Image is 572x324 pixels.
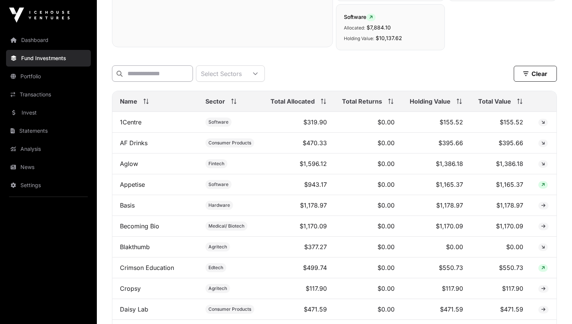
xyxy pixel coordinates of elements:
button: Clear [514,66,557,82]
span: Name [120,97,137,106]
a: Invest [6,104,91,121]
span: Software [208,119,228,125]
td: $499.74 [263,257,335,278]
a: Blakthumb [120,243,150,251]
span: Total Value [478,97,511,106]
a: Statements [6,122,91,139]
td: $0.00 [334,278,402,299]
span: Hardware [208,202,230,208]
td: $377.27 [263,237,335,257]
td: $470.33 [263,133,335,153]
a: Daisy Lab [120,305,148,313]
a: Appetise [120,181,145,188]
td: $0.00 [334,216,402,237]
a: Analysis [6,141,91,157]
a: AF Drinks [120,139,148,147]
td: $471.59 [402,299,471,320]
a: News [6,159,91,175]
td: $1,178.97 [263,195,335,216]
a: Portfolio [6,68,91,85]
span: Agritech [208,285,227,291]
td: $0.00 [402,237,471,257]
span: $10,137.62 [376,35,402,41]
div: Select Sectors [196,66,246,81]
span: Software [208,181,228,188]
td: $550.73 [471,257,531,278]
td: $471.59 [471,299,531,320]
td: $1,178.97 [471,195,531,216]
td: $1,170.09 [402,216,471,237]
a: 1Centre [120,118,141,126]
td: $0.00 [471,237,531,257]
td: $471.59 [263,299,335,320]
a: Settings [6,177,91,194]
span: Total Allocated [270,97,315,106]
td: $155.52 [471,112,531,133]
a: Aglow [120,160,138,167]
span: Holding Value [410,97,451,106]
td: $0.00 [334,299,402,320]
td: $1,165.37 [402,174,471,195]
td: $319.90 [263,112,335,133]
span: Software [344,14,376,20]
td: $395.66 [471,133,531,153]
td: $117.90 [471,278,531,299]
span: Holding Value: [344,36,374,41]
td: $1,178.97 [402,195,471,216]
td: $1,165.37 [471,174,531,195]
a: Transactions [6,86,91,103]
iframe: Chat Widget [534,288,572,324]
span: Medical/ Biotech [208,223,244,229]
a: Becoming Bio [120,222,159,230]
span: Edtech [208,265,223,271]
td: $550.73 [402,257,471,278]
span: Total Returns [342,97,382,106]
a: Basis [120,202,135,209]
span: Agritech [208,244,227,250]
td: $395.66 [402,133,471,153]
td: $943.17 [263,174,335,195]
span: Consumer Products [208,306,251,312]
img: Icehouse Ventures Logo [9,8,70,23]
td: $1,170.09 [471,216,531,237]
td: $1,386.18 [471,153,531,174]
td: $0.00 [334,195,402,216]
span: Allocated: [344,25,365,31]
td: $1,596.12 [263,153,335,174]
td: $1,386.18 [402,153,471,174]
td: $0.00 [334,257,402,278]
td: $0.00 [334,153,402,174]
td: $0.00 [334,112,402,133]
a: Dashboard [6,32,91,48]
td: $1,170.09 [263,216,335,237]
td: $117.90 [263,278,335,299]
span: Consumer Products [208,140,251,146]
a: Cropsy [120,285,141,292]
span: Fintech [208,161,224,167]
td: $0.00 [334,174,402,195]
td: $0.00 [334,133,402,153]
td: $0.00 [334,237,402,257]
a: Crimson Education [120,264,174,271]
td: $155.52 [402,112,471,133]
a: Fund Investments [6,50,91,67]
td: $117.90 [402,278,471,299]
span: $7,884.10 [367,24,391,31]
span: Sector [205,97,225,106]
